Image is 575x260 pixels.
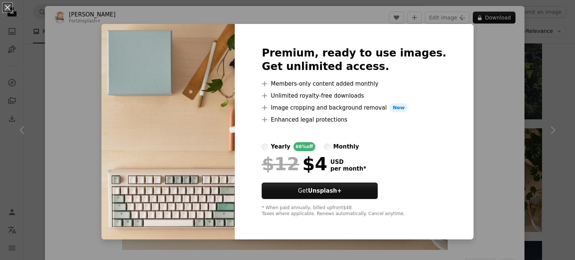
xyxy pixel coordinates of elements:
button: GetUnsplash+ [262,183,378,199]
span: New [390,103,408,112]
img: premium_photo-1683309565422-77818a287060 [101,24,235,239]
li: Unlimited royalty-free downloads [262,91,446,100]
h2: Premium, ready to use images. Get unlimited access. [262,46,446,73]
input: yearly66%off [262,144,268,150]
li: Enhanced legal protections [262,115,446,124]
span: per month * [330,165,366,172]
div: yearly [271,142,290,151]
div: * When paid annually, billed upfront $48 Taxes where applicable. Renews automatically. Cancel any... [262,205,446,217]
span: USD [330,159,366,165]
li: Members-only content added monthly [262,79,446,88]
li: Image cropping and background removal [262,103,446,112]
strong: Unsplash+ [308,187,342,194]
div: 66% off [293,142,316,151]
input: monthly [324,144,330,150]
div: monthly [333,142,359,151]
span: $12 [262,154,299,174]
div: $4 [262,154,327,174]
